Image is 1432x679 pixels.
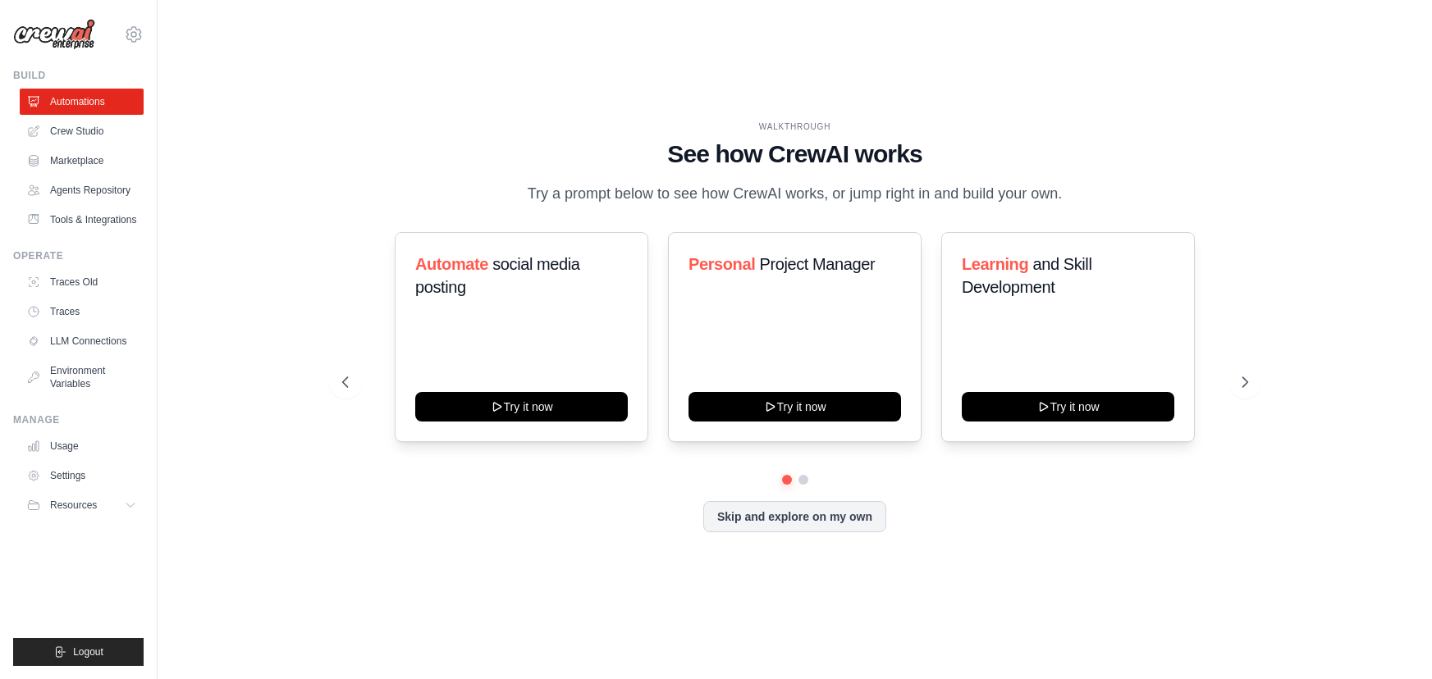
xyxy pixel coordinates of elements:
iframe: Chat Widget [1350,600,1432,679]
button: Resources [20,492,144,518]
span: Logout [73,645,103,658]
a: Tools & Integrations [20,207,144,233]
button: Skip and explore on my own [703,501,886,532]
span: Personal [689,255,755,273]
a: Settings [20,463,144,489]
img: Logo [13,19,95,50]
a: Usage [20,433,144,459]
span: Project Manager [759,255,875,273]
a: Crew Studio [20,118,144,144]
a: Marketplace [20,148,144,174]
span: Automate [415,255,488,273]
a: Traces [20,298,144,325]
button: Try it now [689,392,901,422]
span: Resources [50,499,97,512]
h1: See how CrewAI works [342,139,1248,169]
a: Traces Old [20,269,144,295]
div: WALKTHROUGH [342,121,1248,133]
p: Try a prompt below to see how CrewAI works, or jump right in and build your own. [519,182,1071,206]
div: Build [13,69,144,82]
button: Try it now [415,392,628,422]
span: Learning [962,255,1028,273]
div: Operate [13,249,144,262]
a: Environment Variables [20,358,144,397]
button: Try it now [962,392,1174,422]
a: LLM Connections [20,328,144,354]
a: Agents Repository [20,177,144,203]
div: Manage [13,413,144,426]
span: social media posting [415,255,580,296]
button: Logout [13,638,144,666]
a: Automations [20,89,144,115]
